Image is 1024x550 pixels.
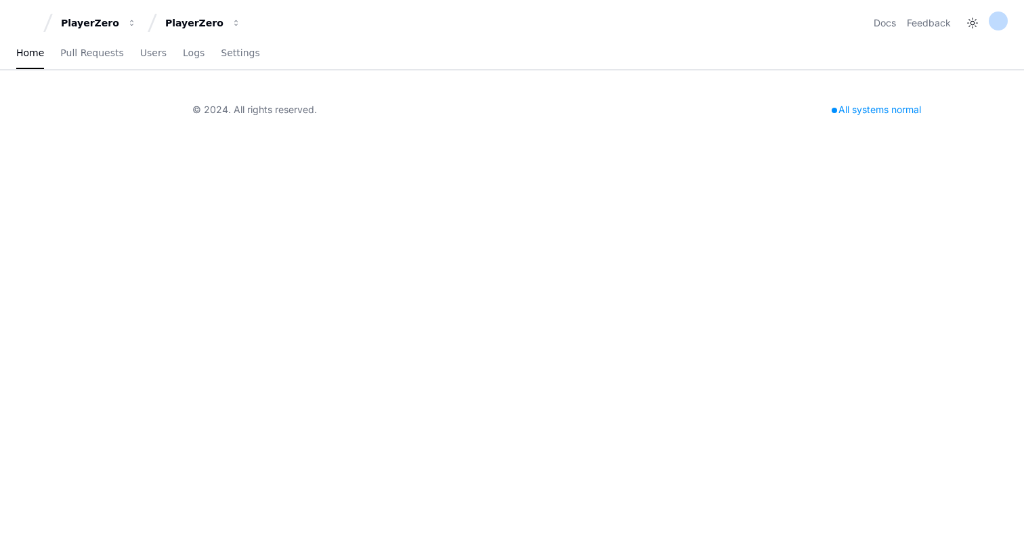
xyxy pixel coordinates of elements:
[140,38,167,69] a: Users
[192,103,317,117] div: © 2024. All rights reserved.
[56,11,142,35] button: PlayerZero
[907,16,951,30] button: Feedback
[221,38,259,69] a: Settings
[221,49,259,57] span: Settings
[16,49,44,57] span: Home
[824,100,929,119] div: All systems normal
[183,38,205,69] a: Logs
[60,49,123,57] span: Pull Requests
[160,11,247,35] button: PlayerZero
[140,49,167,57] span: Users
[183,49,205,57] span: Logs
[874,16,896,30] a: Docs
[165,16,223,30] div: PlayerZero
[60,38,123,69] a: Pull Requests
[16,38,44,69] a: Home
[61,16,119,30] div: PlayerZero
